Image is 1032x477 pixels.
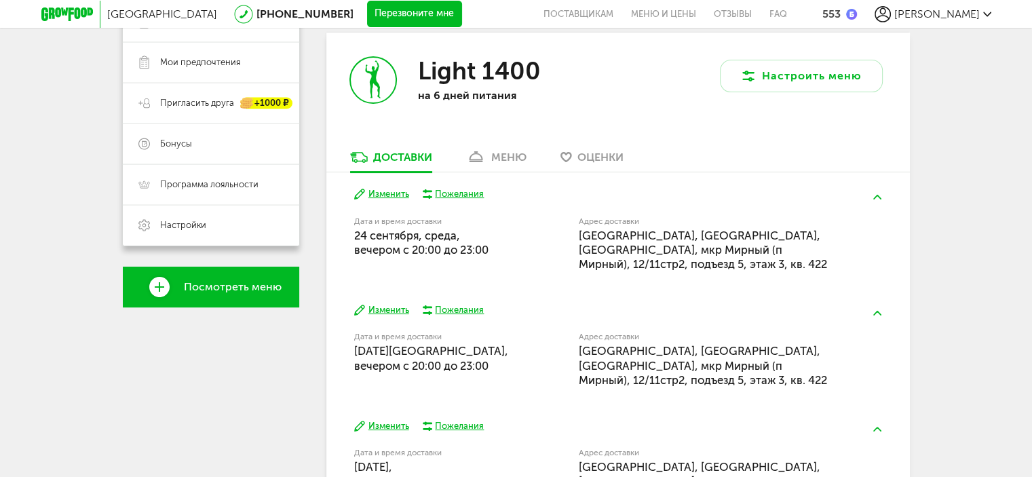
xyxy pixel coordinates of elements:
span: [PERSON_NAME] [894,7,980,20]
a: Настройки [123,205,299,246]
img: arrow-up-green.5eb5f82.svg [873,311,881,316]
span: Настройки [160,219,206,231]
span: Оценки [577,151,624,164]
a: Посмотреть меню [123,267,299,307]
label: Адрес доставки [579,333,832,341]
div: Доставки [373,151,432,164]
span: Пригласить друга [160,97,234,109]
a: Пригласить друга +1000 ₽ [123,83,299,123]
button: Изменить [354,420,409,433]
button: Перезвоните мне [367,1,462,28]
button: Изменить [354,304,409,317]
img: bonus_b.cdccf46.png [846,9,857,20]
label: Дата и время доставки [354,449,510,457]
label: Адрес доставки [579,218,832,225]
img: arrow-up-green.5eb5f82.svg [873,427,881,432]
div: Пожелания [435,188,484,200]
a: Бонусы [123,123,299,164]
a: Программа лояльности [123,164,299,205]
a: Мои предпочтения [123,42,299,83]
button: Изменить [354,188,409,201]
span: [GEOGRAPHIC_DATA], [GEOGRAPHIC_DATA], [GEOGRAPHIC_DATA], мкр Мирный (п Мирный), 12/11стр2, подъез... [579,344,827,387]
label: Дата и время доставки [354,218,510,225]
img: arrow-up-green.5eb5f82.svg [873,195,881,199]
div: 553 [822,7,841,20]
div: Пожелания [435,420,484,432]
div: Пожелания [435,304,484,316]
button: Пожелания [423,304,484,316]
a: Оценки [554,150,630,172]
div: меню [491,151,527,164]
div: +1000 ₽ [241,98,292,109]
label: Дата и время доставки [354,333,510,341]
span: Посмотреть меню [184,281,282,293]
a: Доставки [343,150,439,172]
label: Адрес доставки [579,449,832,457]
span: Мои предпочтения [160,56,240,69]
a: меню [459,150,533,172]
button: Пожелания [423,188,484,200]
span: 24 сентября, среда, вечером c 20:00 до 23:00 [354,229,489,256]
h3: Light 1400 [417,56,540,85]
p: на 6 дней питания [417,89,594,102]
span: [GEOGRAPHIC_DATA] [107,7,217,20]
a: [PHONE_NUMBER] [256,7,353,20]
button: Настроить меню [720,60,883,92]
span: Бонусы [160,138,192,150]
span: Программа лояльности [160,178,259,191]
span: [DATE][GEOGRAPHIC_DATA], вечером c 20:00 до 23:00 [354,344,508,372]
span: [GEOGRAPHIC_DATA], [GEOGRAPHIC_DATA], [GEOGRAPHIC_DATA], мкр Мирный (п Мирный), 12/11стр2, подъез... [579,229,827,271]
button: Пожелания [423,420,484,432]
